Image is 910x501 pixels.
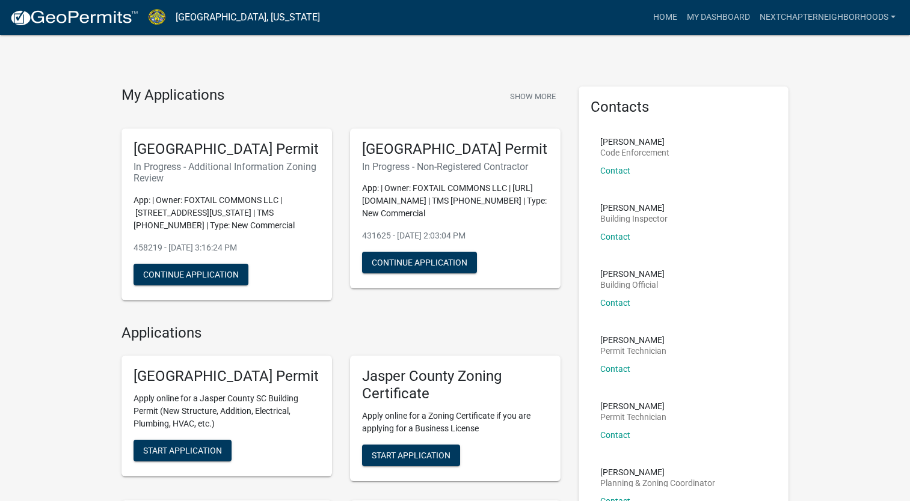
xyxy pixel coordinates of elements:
p: Building Inspector [600,214,668,223]
span: Start Application [372,451,450,460]
a: Contact [600,430,630,440]
h6: In Progress - Additional Information Zoning Review [134,161,320,184]
a: Contact [600,232,630,241]
p: [PERSON_NAME] [600,468,715,476]
a: Nextchapterneighborhoods [755,6,900,29]
h5: [GEOGRAPHIC_DATA] Permit [134,141,320,158]
a: Home [648,6,682,29]
img: Jasper County, South Carolina [148,9,166,25]
a: My Dashboard [682,6,755,29]
p: [PERSON_NAME] [600,336,666,344]
h6: In Progress - Non-Registered Contractor [362,161,549,172]
a: Contact [600,364,630,374]
p: App: | Owner: FOXTAIL COMMONS LLC | [URL][DOMAIN_NAME] | TMS [PHONE_NUMBER] | Type: New Commercial [362,182,549,220]
p: Apply online for a Zoning Certificate if you are applying for a Business License [362,410,549,435]
a: [GEOGRAPHIC_DATA], [US_STATE] [176,7,320,28]
p: Permit Technician [600,413,666,421]
p: 458219 - [DATE] 3:16:24 PM [134,241,320,254]
p: Code Enforcement [600,148,669,157]
button: Start Application [362,445,460,466]
p: Building Official [600,281,665,289]
button: Show More [505,87,561,106]
p: Planning & Zoning Coordinator [600,479,715,487]
h4: Applications [121,324,561,342]
p: [PERSON_NAME] [600,138,669,146]
p: [PERSON_NAME] [600,270,665,278]
a: Contact [600,166,630,175]
p: 431625 - [DATE] 2:03:04 PM [362,229,549,242]
p: App: | Owner: FOXTAIL COMMONS LLC | [STREET_ADDRESS][US_STATE] | TMS [PHONE_NUMBER] | Type: New C... [134,194,320,232]
a: Contact [600,298,630,308]
p: [PERSON_NAME] [600,402,666,410]
p: [PERSON_NAME] [600,204,668,212]
button: Start Application [134,440,232,461]
h5: [GEOGRAPHIC_DATA] Permit [362,141,549,158]
button: Continue Application [134,264,248,285]
h5: Jasper County Zoning Certificate [362,368,549,402]
span: Start Application [143,446,222,455]
p: Permit Technician [600,347,666,355]
h4: My Applications [121,87,224,105]
h5: Contacts [591,99,777,116]
h5: [GEOGRAPHIC_DATA] Permit [134,368,320,385]
button: Continue Application [362,252,477,273]
p: Apply online for a Jasper County SC Building Permit (New Structure, Addition, Electrical, Plumbin... [134,392,320,430]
